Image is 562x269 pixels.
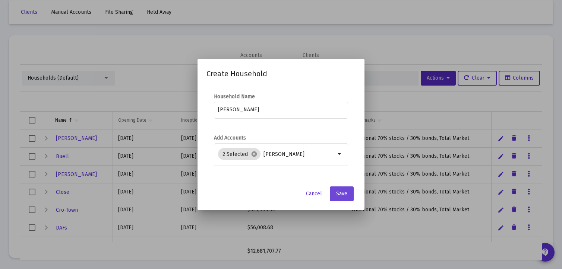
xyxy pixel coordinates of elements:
mat-icon: cancel [251,151,258,157]
mat-chip: 2 Selected [218,148,261,160]
mat-icon: arrow_drop_down [335,150,344,158]
label: Household Name [214,93,255,100]
label: Add Accounts [214,135,246,141]
h2: Create Household [206,68,356,80]
span: Save [336,190,347,197]
mat-chip-list: Selection [218,147,335,161]
input: e.g. Smith Household [218,107,344,113]
button: Cancel [300,186,328,201]
button: Save [330,186,354,201]
span: Cancel [306,190,322,197]
input: Select accounts [263,151,335,157]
